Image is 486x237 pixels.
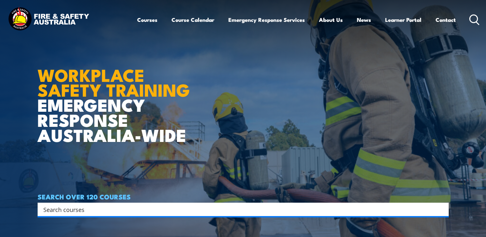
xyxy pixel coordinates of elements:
a: News [357,11,371,28]
a: Emergency Response Services [228,11,305,28]
a: Course Calendar [172,11,214,28]
strong: WORKPLACE SAFETY TRAINING [38,61,190,103]
a: About Us [319,11,343,28]
a: Learner Portal [385,11,421,28]
h4: SEARCH OVER 120 COURSES [38,193,449,200]
form: Search form [45,205,436,214]
h1: EMERGENCY RESPONSE AUSTRALIA-WIDE [38,51,195,142]
button: Search magnifier button [437,205,446,214]
a: Contact [436,11,456,28]
a: Courses [137,11,157,28]
input: Search input [43,205,435,214]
